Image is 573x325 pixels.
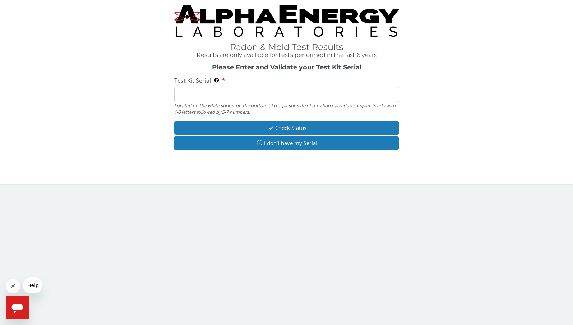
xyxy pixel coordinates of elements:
strong: Please Enter and Validate your Test Kit Serial [212,63,361,71]
button: I don't have my Serial [174,136,399,150]
div: Located on the white sticker on the bottom of the plastic side of the charcoal radon sampler. Sta... [174,102,399,116]
h4: Results are only available for tests performed in the last 6 years [174,52,399,58]
img: TightCrop.jpg [174,5,399,37]
h1: Radon & Mold Test Results [174,42,399,52]
span: Test Kit Serial [174,77,211,85]
iframe: Message from company [23,277,42,293]
button: Check Status [174,121,399,135]
iframe: Button to launch messaging window [6,296,29,319]
iframe: Close message [6,279,20,293]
